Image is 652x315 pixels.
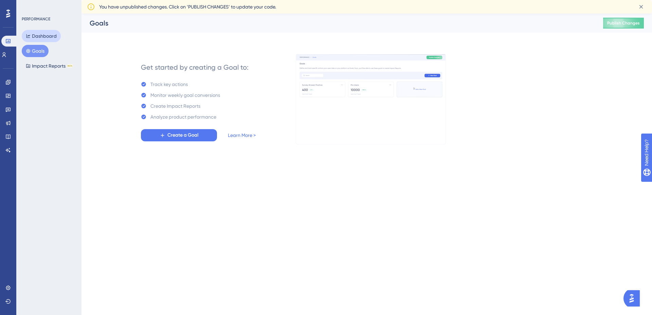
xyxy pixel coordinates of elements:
span: Need Help? [16,2,42,10]
div: BETA [67,64,73,68]
div: PERFORMANCE [22,16,50,22]
span: You have unpublished changes. Click on ‘PUBLISH CHANGES’ to update your code. [99,3,276,11]
div: Track key actions [150,80,188,88]
div: Analyze product performance [150,113,216,121]
a: Learn More > [228,131,256,139]
div: Goals [90,18,586,28]
button: Publish Changes [603,18,644,29]
div: Monitor weekly goal conversions [150,91,220,99]
img: 4ba7ac607e596fd2f9ec34f7978dce69.gif [296,54,446,144]
button: Dashboard [22,30,61,42]
iframe: UserGuiding AI Assistant Launcher [623,288,644,309]
span: Publish Changes [607,20,640,26]
button: Impact ReportsBETA [22,60,77,72]
div: Get started by creating a Goal to: [141,63,249,72]
div: Create Impact Reports [150,102,200,110]
button: Create a Goal [141,129,217,141]
button: Goals [22,45,49,57]
span: Create a Goal [167,131,198,139]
